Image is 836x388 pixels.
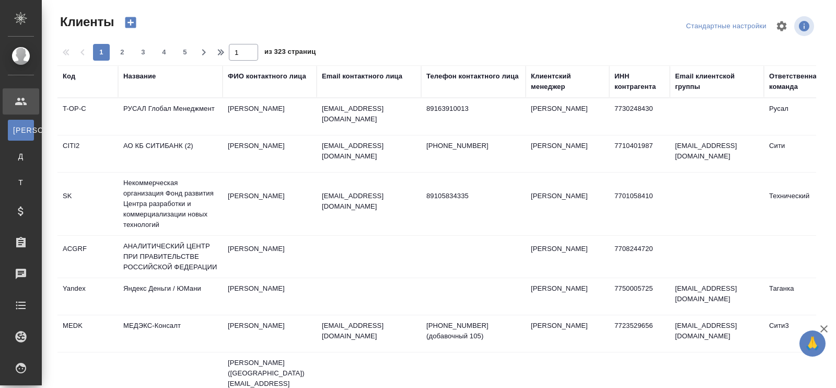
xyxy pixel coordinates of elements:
span: Д [13,151,29,162]
div: Название [123,71,156,82]
td: 7710401987 [609,135,670,172]
div: Телефон контактного лица [426,71,519,82]
span: 🙏 [804,333,821,355]
td: CITI2 [57,135,118,172]
p: [EMAIL_ADDRESS][DOMAIN_NAME] [322,141,416,162]
p: 89163910013 [426,104,520,114]
td: [PERSON_NAME] [526,186,609,222]
td: [PERSON_NAME] [526,98,609,135]
td: РУСАЛ Глобал Менеджмент [118,98,223,135]
button: 🙏 [799,330,826,357]
span: 5 [177,47,193,58]
td: [EMAIL_ADDRESS][DOMAIN_NAME] [670,135,764,172]
td: 7730248430 [609,98,670,135]
td: ACGRF [57,238,118,275]
span: Посмотреть информацию [794,16,816,36]
div: ИНН контрагента [614,71,665,92]
td: [PERSON_NAME] [526,315,609,352]
span: 4 [156,47,172,58]
button: 3 [135,44,152,61]
div: Код [63,71,75,82]
td: 7701058410 [609,186,670,222]
td: [PERSON_NAME] [223,238,317,275]
td: [EMAIL_ADDRESS][DOMAIN_NAME] [670,315,764,352]
div: Клиентский менеджер [531,71,604,92]
td: 7708244720 [609,238,670,275]
td: [PERSON_NAME] [526,278,609,315]
button: 4 [156,44,172,61]
span: Настроить таблицу [769,14,794,39]
a: [PERSON_NAME] [8,120,34,141]
span: [PERSON_NAME] [13,125,29,135]
td: [PERSON_NAME] [526,135,609,172]
td: Yandex [57,278,118,315]
p: [EMAIL_ADDRESS][DOMAIN_NAME] [322,104,416,124]
td: [PERSON_NAME] [223,315,317,352]
td: МЕДЭКС-Консалт [118,315,223,352]
div: Email клиентской группы [675,71,759,92]
td: АНАЛИТИЧЕСКИЙ ЦЕНТР ПРИ ПРАВИТЕЛЬСТВЕ РОССИЙСКОЙ ФЕДЕРАЦИИ [118,236,223,278]
button: 2 [114,44,131,61]
button: 5 [177,44,193,61]
span: из 323 страниц [264,45,316,61]
td: SK [57,186,118,222]
a: Д [8,146,34,167]
span: Т [13,177,29,188]
p: [PHONE_NUMBER] (добавочный 105) [426,321,520,341]
a: Т [8,172,34,193]
td: [EMAIL_ADDRESS][DOMAIN_NAME] [670,278,764,315]
td: 7723529656 [609,315,670,352]
td: [PERSON_NAME] [223,186,317,222]
span: 3 [135,47,152,58]
td: Некоммерческая организация Фонд развития Центра разработки и коммерциализации новых технологий [118,173,223,235]
td: MEDK [57,315,118,352]
p: [PHONE_NUMBER] [426,141,520,151]
div: split button [683,18,769,35]
td: АО КБ СИТИБАНК (2) [118,135,223,172]
td: Яндекс Деньги / ЮМани [118,278,223,315]
div: ФИО контактного лица [228,71,306,82]
div: Email контактного лица [322,71,402,82]
p: [EMAIL_ADDRESS][DOMAIN_NAME] [322,191,416,212]
span: 2 [114,47,131,58]
td: [PERSON_NAME] [223,98,317,135]
td: [PERSON_NAME] [223,135,317,172]
p: 89105834335 [426,191,520,201]
td: 7750005725 [609,278,670,315]
td: T-OP-C [57,98,118,135]
td: [PERSON_NAME] [223,278,317,315]
button: Создать [118,14,143,31]
span: Клиенты [57,14,114,30]
p: [EMAIL_ADDRESS][DOMAIN_NAME] [322,321,416,341]
td: [PERSON_NAME] [526,238,609,275]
